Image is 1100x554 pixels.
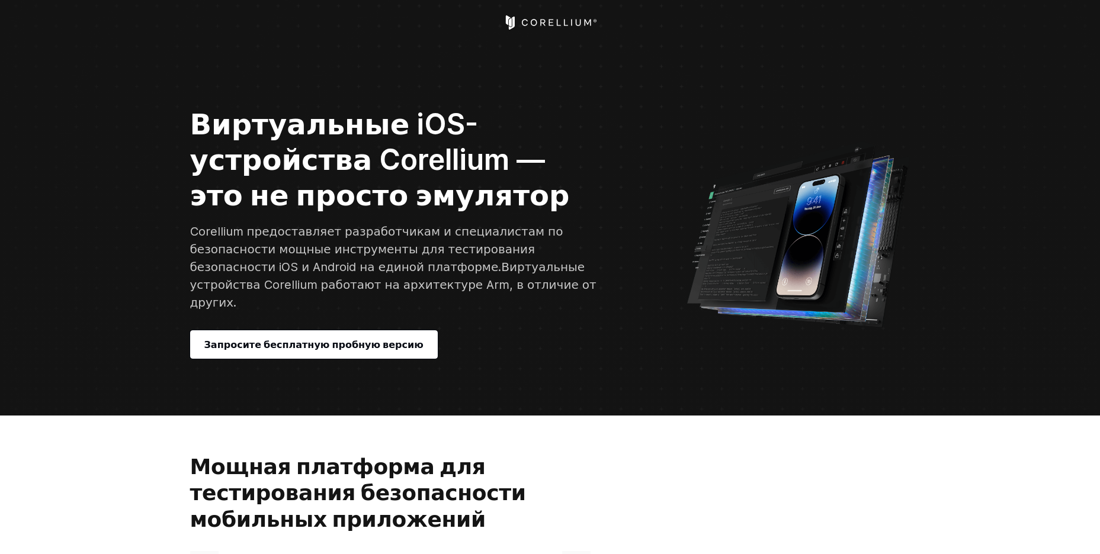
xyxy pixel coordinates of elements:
a: Запросите бесплатную пробную версию [190,330,438,359]
a: Дом Кореллиума [503,15,597,30]
ya-tr-span: Corellium предоставляет разработчикам и специалистам по безопасности мощные инструменты для тести... [190,224,563,274]
img: Пользовательский интерфейс Corellium [686,138,910,327]
ya-tr-span: Мощная платформа для тестирования безопасности мобильных приложений [190,453,526,532]
ya-tr-span: Виртуальные устройства Corellium работают на архитектуре Arm, в отличие от других. [190,260,596,310]
ya-tr-span: Запросите бесплатную пробную версию [204,337,424,352]
ya-tr-span: Виртуальные iOS-устройства Corellium — это не просто эмулятор [190,107,570,212]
